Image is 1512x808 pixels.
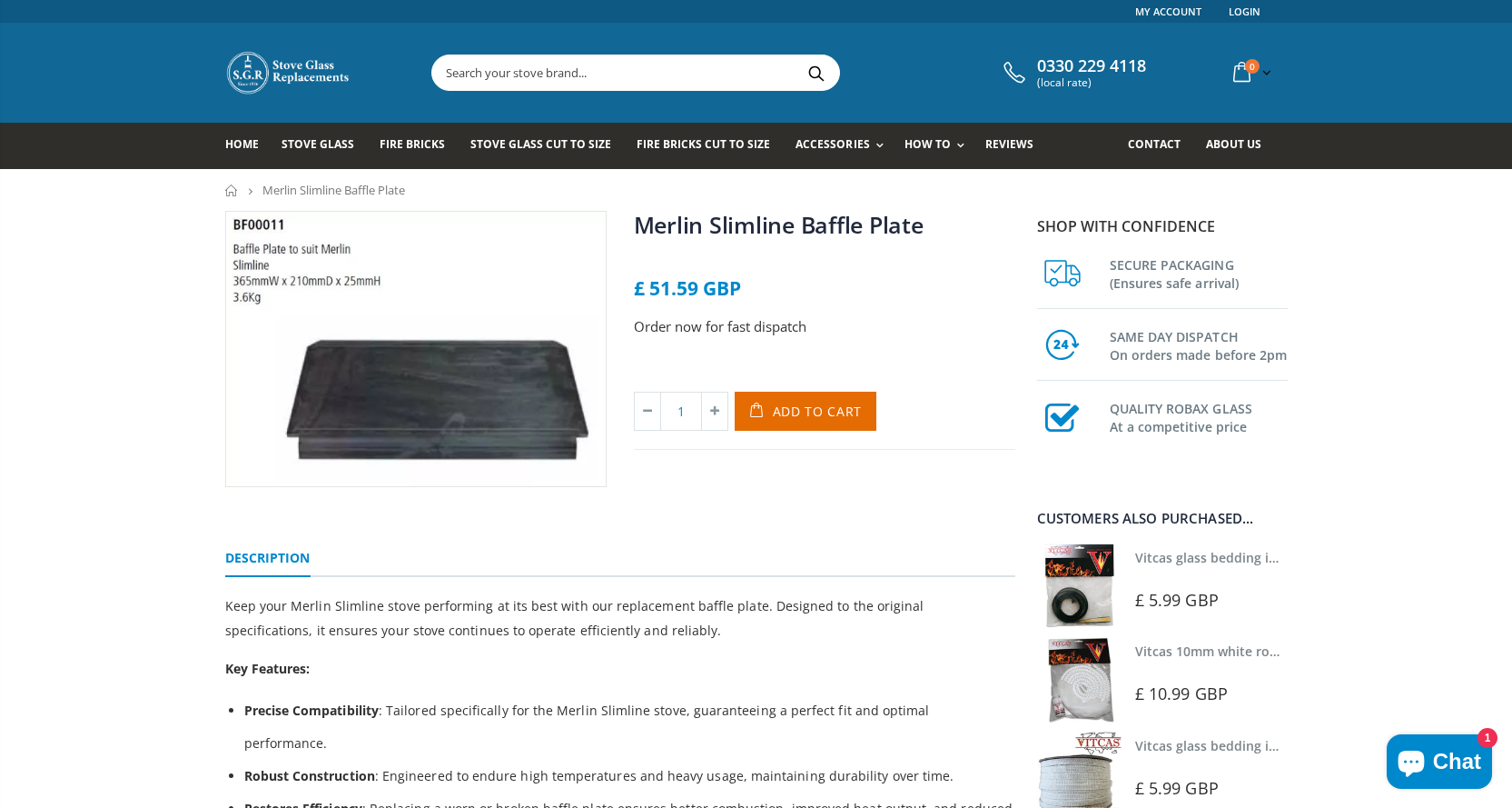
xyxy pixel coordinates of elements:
[470,136,611,152] span: Stove Glass Cut To Size
[1037,637,1122,722] img: Vitcas white rope, glue and gloves kit 10mm
[1128,123,1194,169] a: Contact
[226,212,606,486] img: BAFMERLINSLIMLINE_H_555_W_555_800x_crop_center.webp
[637,123,784,169] a: Fire Bricks Cut To Size
[1245,59,1260,74] span: 0
[282,123,368,169] a: Stove Glass
[796,123,892,169] a: Accessories
[1037,215,1288,237] p: Shop with confidence
[1135,683,1228,704] span: £ 10.99 GBP
[1206,136,1261,152] span: About us
[225,660,311,677] strong: Key Features:
[225,185,239,196] a: Home
[1226,55,1275,90] a: 0
[1037,76,1146,89] span: (local rate)
[1381,734,1497,793] inbox-online-store-chat: Shopify online store chat
[1110,253,1288,293] h3: SECURE PACKAGING (Ensures safe arrival)
[244,702,379,719] strong: Precise Compatibility
[1037,512,1288,525] div: Customers also purchased...
[244,694,1015,760] li: : Tailored specifically for the Merlin Slimline stove, guaranteeing a perfect fit and optimal per...
[380,123,459,169] a: Fire Bricks
[634,209,924,240] a: Merlin Slimline Baffle Plate
[1135,589,1219,611] span: £ 5.99 GBP
[225,123,272,169] a: Home
[470,123,625,169] a: Stove Glass Cut To Size
[634,275,741,301] span: £ 51.59 GBP
[225,136,259,152] span: Home
[735,392,877,431] button: Add to Cart
[1206,123,1275,169] a: About us
[380,136,445,152] span: Fire Bricks
[985,136,1033,152] span: Reviews
[796,136,869,152] span: Accessories
[1110,396,1288,436] h3: QUALITY ROBAX GLASS At a competitive price
[773,403,863,420] span: Add to Cart
[796,55,837,90] button: Search
[999,56,1146,89] a: 0330 229 4118 (local rate)
[634,316,1015,337] p: Order now for fast dispatch
[225,594,1015,643] p: Keep your Merlin Slimline stove performing at its best with our replacement baffle plate. Designe...
[1037,56,1146,76] span: 0330 229 4118
[1110,324,1288,364] h3: SAME DAY DISPATCH On orders made before 2pm
[1135,549,1474,566] a: Vitcas glass bedding in tape - 2mm x 10mm x 2 meters
[1135,777,1219,799] span: £ 5.99 GBP
[1135,643,1491,660] a: Vitcas 10mm white rope kit - includes rope seal and glue!
[244,760,1015,793] li: : Engineered to endure high temperatures and heavy usage, maintaining durability over time.
[225,541,311,577] a: Description
[1037,544,1122,628] img: Vitcas stove glass bedding in tape
[985,123,1047,169] a: Reviews
[637,136,770,152] span: Fire Bricks Cut To Size
[432,55,1043,90] input: Search your stove brand...
[904,123,973,169] a: How To
[904,136,951,152] span: How To
[244,767,375,784] strong: Robust Construction
[1128,136,1181,152] span: Contact
[262,182,405,198] span: Merlin Slimline Baffle Plate
[282,136,354,152] span: Stove Glass
[225,50,352,95] img: Stove Glass Replacement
